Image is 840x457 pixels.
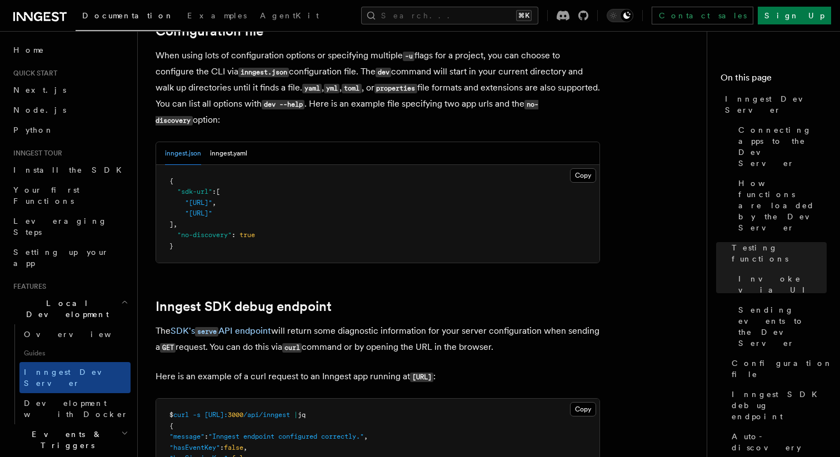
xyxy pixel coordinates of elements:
[9,298,121,320] span: Local Development
[516,10,532,21] kbd: ⌘K
[195,327,218,337] code: serve
[13,106,66,114] span: Node.js
[9,242,131,273] a: Setting up your app
[239,231,255,239] span: true
[732,389,827,422] span: Inngest SDK debug endpoint
[169,422,173,430] span: {
[9,424,131,455] button: Events & Triggers
[9,293,131,324] button: Local Development
[210,142,247,165] button: inngest.yaml
[13,165,128,174] span: Install the SDK
[19,324,131,344] a: Overview
[181,3,253,30] a: Examples
[9,100,131,120] a: Node.js
[169,433,204,440] span: "message"
[212,188,216,195] span: :
[324,84,339,93] code: yml
[208,433,364,440] span: "Inngest endpoint configured correctly."
[169,444,220,451] span: "hasEventKey"
[212,199,216,207] span: ,
[738,273,827,295] span: Invoke via UI
[734,300,827,353] a: Sending events to the Dev Server
[13,86,66,94] span: Next.js
[738,124,827,169] span: Connecting apps to the Dev Server
[9,149,62,158] span: Inngest tour
[302,84,322,93] code: yaml
[364,433,368,440] span: ,
[9,120,131,140] a: Python
[342,84,361,93] code: toml
[171,325,271,336] a: SDK'sserveAPI endpoint
[177,188,212,195] span: "sdk-url"
[13,125,54,134] span: Python
[169,177,173,185] span: {
[9,160,131,180] a: Install the SDK
[260,11,319,20] span: AgentKit
[24,330,138,339] span: Overview
[156,299,332,314] a: Inngest SDK debug endpoint
[298,411,306,419] span: jq
[734,120,827,173] a: Connecting apps to the Dev Server
[185,209,212,217] span: "[URL]"
[410,373,433,382] code: [URL]
[216,188,220,195] span: [
[160,343,176,353] code: GET
[185,199,212,207] span: "[URL]"
[738,178,827,233] span: How functions are loaded by the Dev Server
[156,323,600,355] p: The will return some diagnostic information for your server configuration when sending a request....
[76,3,181,31] a: Documentation
[738,304,827,349] span: Sending events to the Dev Server
[243,411,290,419] span: /api/inngest
[721,71,827,89] h4: On this page
[9,80,131,100] a: Next.js
[376,68,391,77] code: dev
[204,433,208,440] span: :
[243,444,247,451] span: ,
[9,211,131,242] a: Leveraging Steps
[173,220,177,228] span: ,
[727,353,827,384] a: Configuration file
[82,11,174,20] span: Documentation
[262,100,304,109] code: dev --help
[13,185,79,205] span: Your first Functions
[24,399,128,419] span: Development with Docker
[169,242,173,250] span: }
[24,368,119,388] span: Inngest Dev Server
[232,231,236,239] span: :
[173,411,189,419] span: curl
[177,231,232,239] span: "no-discovery"
[253,3,326,30] a: AgentKit
[732,242,827,264] span: Testing functions
[228,411,243,419] span: 3000
[220,444,224,451] span: :
[9,40,131,60] a: Home
[732,431,827,453] span: Auto-discovery
[224,444,243,451] span: false
[732,358,833,380] span: Configuration file
[193,411,201,419] span: -s
[607,9,633,22] button: Toggle dark mode
[652,7,753,24] a: Contact sales
[403,52,414,61] code: -u
[156,100,538,125] code: no-discovery
[156,369,600,385] p: Here is an example of a curl request to an Inngest app running at :
[570,402,596,416] button: Copy
[374,84,417,93] code: properties
[204,411,228,419] span: [URL]:
[361,7,538,24] button: Search...⌘K
[13,44,44,56] span: Home
[19,344,131,362] span: Guides
[19,362,131,393] a: Inngest Dev Server
[727,384,827,426] a: Inngest SDK debug endpoint
[13,217,107,237] span: Leveraging Steps
[19,393,131,424] a: Development with Docker
[169,411,173,419] span: $
[13,248,109,268] span: Setting up your app
[294,411,298,419] span: |
[9,429,121,451] span: Events & Triggers
[734,269,827,300] a: Invoke via UI
[187,11,247,20] span: Examples
[734,173,827,238] a: How functions are loaded by the Dev Server
[721,89,827,120] a: Inngest Dev Server
[727,238,827,269] a: Testing functions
